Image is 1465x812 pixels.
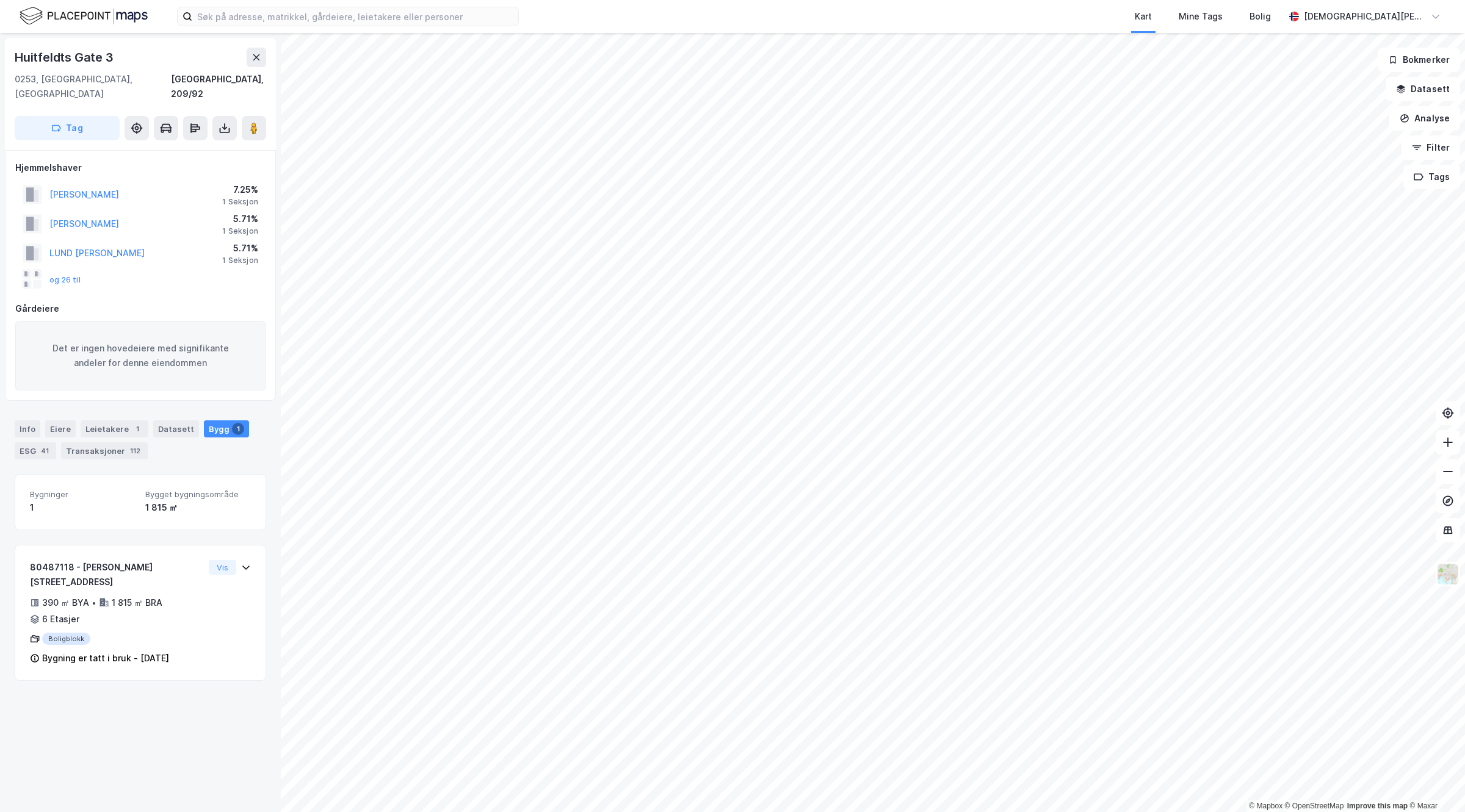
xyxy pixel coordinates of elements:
[15,116,120,140] button: Tag
[145,489,251,500] span: Bygget bygningsområde
[222,212,258,226] div: 5.71%
[222,197,258,207] div: 1 Seksjon
[15,420,40,437] div: Info
[1249,802,1282,810] a: Mapbox
[30,560,204,589] div: 80487118 - [PERSON_NAME][STREET_ADDRESS]
[222,241,258,256] div: 5.71%
[153,420,199,437] div: Datasett
[20,5,148,27] img: logo.f888ab2527a4732fd821a326f86c7f29.svg
[1179,9,1223,24] div: Mine Tags
[131,423,143,435] div: 1
[45,420,76,437] div: Eiere
[15,160,266,175] div: Hjemmelshaver
[61,442,148,459] div: Transaksjoner
[232,423,244,435] div: 1
[1250,9,1271,24] div: Bolig
[1386,77,1460,101] button: Datasett
[15,72,171,101] div: 0253, [GEOGRAPHIC_DATA], [GEOGRAPHIC_DATA]
[1402,135,1460,160] button: Filter
[204,420,249,437] div: Bygg
[222,256,258,265] div: 1 Seksjon
[15,442,56,459] div: ESG
[145,500,251,515] div: 1 815 ㎡
[1304,9,1426,24] div: [DEMOGRAPHIC_DATA][PERSON_NAME]
[15,301,266,316] div: Gårdeiere
[1285,802,1344,810] a: OpenStreetMap
[1347,802,1408,810] a: Improve this map
[209,560,236,575] button: Vis
[112,595,162,610] div: 1 815 ㎡ BRA
[30,489,136,500] span: Bygninger
[1389,106,1460,131] button: Analyse
[38,445,51,457] div: 41
[192,7,518,26] input: Søk på adresse, matrikkel, gårdeiere, leietakere eller personer
[15,321,266,390] div: Det er ingen hovedeiere med signifikante andeler for denne eiendommen
[15,48,116,67] div: Huitfeldts Gate 3
[222,182,258,197] div: 7.25%
[1135,9,1152,24] div: Kart
[1403,165,1460,189] button: Tags
[222,226,258,236] div: 1 Seksjon
[1378,48,1460,72] button: Bokmerker
[1436,562,1460,586] img: Z
[92,598,96,608] div: •
[42,612,79,627] div: 6 Etasjer
[42,595,89,610] div: 390 ㎡ BYA
[171,72,266,101] div: [GEOGRAPHIC_DATA], 209/92
[42,651,169,666] div: Bygning er tatt i bruk - [DATE]
[1404,753,1465,812] iframe: Chat Widget
[81,420,148,437] div: Leietakere
[30,500,136,515] div: 1
[128,445,143,457] div: 112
